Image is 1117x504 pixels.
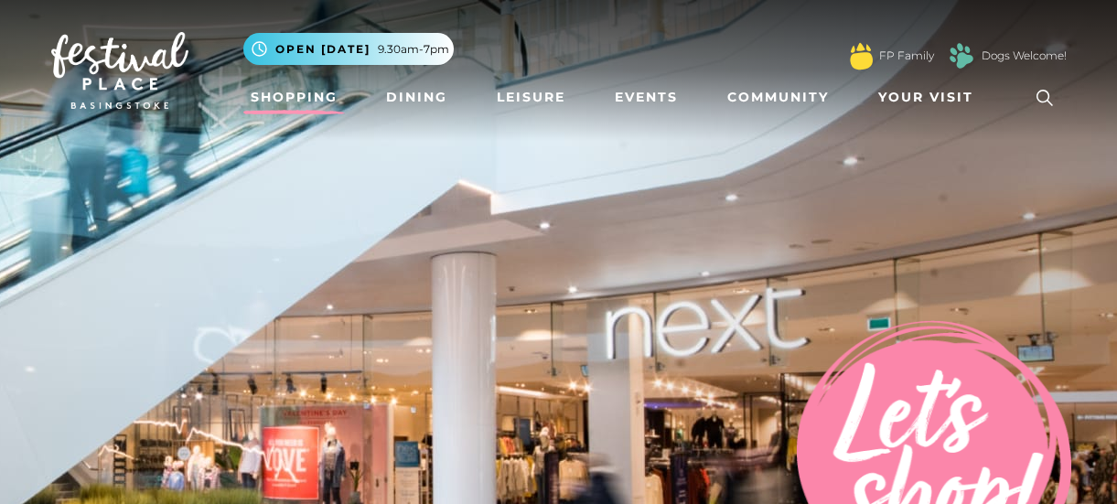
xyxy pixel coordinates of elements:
a: Events [607,80,685,114]
a: Your Visit [871,80,990,114]
a: Dogs Welcome! [982,48,1067,64]
a: Leisure [489,80,573,114]
a: Shopping [243,80,345,114]
a: Community [720,80,836,114]
span: Open [DATE] [275,41,371,58]
span: Your Visit [878,88,973,107]
a: Dining [379,80,455,114]
button: Open [DATE] 9.30am-7pm [243,33,454,65]
img: Festival Place Logo [51,32,188,109]
a: FP Family [879,48,934,64]
span: 9.30am-7pm [378,41,449,58]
